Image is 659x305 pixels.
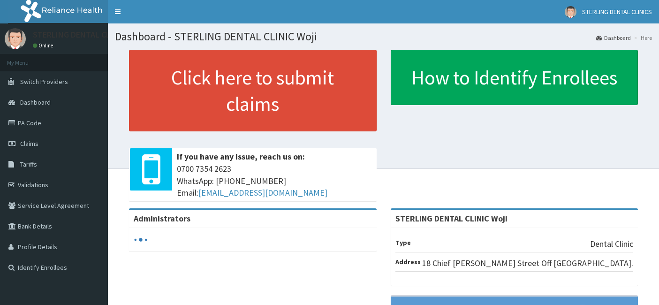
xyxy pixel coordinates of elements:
[5,28,26,49] img: User Image
[33,42,55,49] a: Online
[20,77,68,86] span: Switch Providers
[198,187,327,198] a: [EMAIL_ADDRESS][DOMAIN_NAME]
[129,50,377,131] a: Click here to submit claims
[590,238,633,250] p: Dental Clinic
[596,34,631,42] a: Dashboard
[395,258,421,266] b: Address
[134,233,148,247] svg: audio-loading
[115,30,652,43] h1: Dashboard - STERLING DENTAL CLINIC Woji
[20,160,37,168] span: Tariffs
[565,6,576,18] img: User Image
[134,213,190,224] b: Administrators
[632,34,652,42] li: Here
[391,50,638,105] a: How to Identify Enrollees
[395,213,508,224] strong: STERLING DENTAL CLINIC Woji
[177,151,305,162] b: If you have any issue, reach us on:
[20,98,51,107] span: Dashboard
[422,257,633,269] p: 18 Chief [PERSON_NAME] Street Off [GEOGRAPHIC_DATA].
[582,8,652,16] span: STERLING DENTAL CLINICS
[177,163,372,199] span: 0700 7354 2623 WhatsApp: [PHONE_NUMBER] Email:
[20,139,38,148] span: Claims
[33,30,130,39] p: STERLING DENTAL CLINICS
[395,238,411,247] b: Type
